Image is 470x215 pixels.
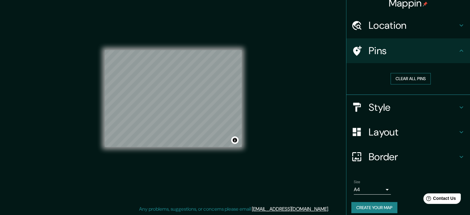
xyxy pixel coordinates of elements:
[330,205,331,213] div: .
[369,126,458,138] h4: Layout
[329,205,330,213] div: .
[346,38,470,63] div: Pins
[369,151,458,163] h4: Border
[423,2,428,6] img: pin-icon.png
[354,185,391,195] div: A4
[139,205,329,213] p: Any problems, suggestions, or concerns please email .
[252,206,328,212] a: [EMAIL_ADDRESS][DOMAIN_NAME]
[391,73,431,84] button: Clear all pins
[346,144,470,169] div: Border
[346,13,470,38] div: Location
[415,191,463,208] iframe: Help widget launcher
[346,120,470,144] div: Layout
[105,50,242,147] canvas: Map
[369,101,458,114] h4: Style
[231,136,239,144] button: Toggle attribution
[351,202,397,213] button: Create your map
[369,19,458,32] h4: Location
[346,95,470,120] div: Style
[354,179,360,184] label: Size
[369,45,458,57] h4: Pins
